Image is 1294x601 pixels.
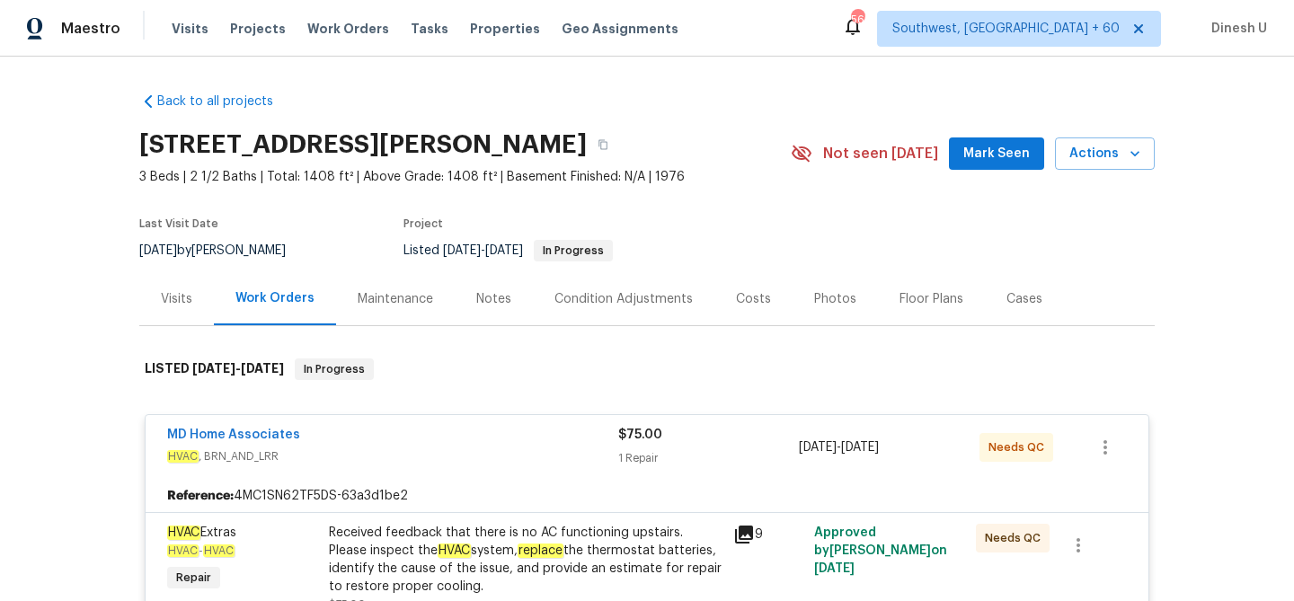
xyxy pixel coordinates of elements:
[139,218,218,229] span: Last Visit Date
[139,136,587,154] h2: [STREET_ADDRESS][PERSON_NAME]
[241,362,284,375] span: [DATE]
[329,524,722,596] div: Received feedback that there is no AC functioning upstairs. Please inspect the system, the thermo...
[145,358,284,380] h6: LISTED
[476,290,511,308] div: Notes
[618,449,799,467] div: 1 Repair
[167,447,618,465] span: , BRN_AND_LRR
[358,290,433,308] div: Maintenance
[139,93,312,110] a: Back to all projects
[139,244,177,257] span: [DATE]
[167,429,300,441] a: MD Home Associates
[851,11,864,29] div: 565
[1055,137,1155,171] button: Actions
[985,529,1048,547] span: Needs QC
[443,244,523,257] span: -
[230,20,286,38] span: Projects
[841,441,879,454] span: [DATE]
[307,20,389,38] span: Work Orders
[139,340,1155,398] div: LISTED [DATE]-[DATE]In Progress
[963,143,1030,165] span: Mark Seen
[172,20,208,38] span: Visits
[814,290,856,308] div: Photos
[192,362,235,375] span: [DATE]
[799,438,879,456] span: -
[814,526,947,575] span: Approved by [PERSON_NAME] on
[562,20,678,38] span: Geo Assignments
[411,22,448,35] span: Tasks
[736,290,771,308] div: Costs
[167,544,199,557] em: HVAC
[139,240,307,261] div: by [PERSON_NAME]
[61,20,120,38] span: Maestro
[203,544,235,557] em: HVAC
[518,544,563,558] em: replace
[139,168,791,186] span: 3 Beds | 2 1/2 Baths | Total: 1408 ft² | Above Grade: 1408 ft² | Basement Finished: N/A | 1976
[733,524,803,545] div: 9
[167,487,234,505] b: Reference:
[485,244,523,257] span: [DATE]
[1204,20,1267,38] span: Dinesh U
[438,544,471,558] em: HVAC
[167,526,236,540] span: Extras
[536,245,611,256] span: In Progress
[799,441,837,454] span: [DATE]
[403,244,613,257] span: Listed
[949,137,1044,171] button: Mark Seen
[823,145,938,163] span: Not seen [DATE]
[235,289,315,307] div: Work Orders
[403,218,443,229] span: Project
[470,20,540,38] span: Properties
[1006,290,1042,308] div: Cases
[892,20,1120,38] span: Southwest, [GEOGRAPHIC_DATA] + 60
[161,290,192,308] div: Visits
[167,450,199,463] em: HVAC
[587,128,619,161] button: Copy Address
[900,290,963,308] div: Floor Plans
[192,362,284,375] span: -
[167,545,235,556] span: -
[554,290,693,308] div: Condition Adjustments
[146,480,1148,512] div: 4MC1SN62TF5DS-63a3d1be2
[1069,143,1140,165] span: Actions
[297,360,372,378] span: In Progress
[618,429,662,441] span: $75.00
[988,438,1051,456] span: Needs QC
[167,526,200,540] em: HVAC
[814,562,855,575] span: [DATE]
[169,569,218,587] span: Repair
[443,244,481,257] span: [DATE]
